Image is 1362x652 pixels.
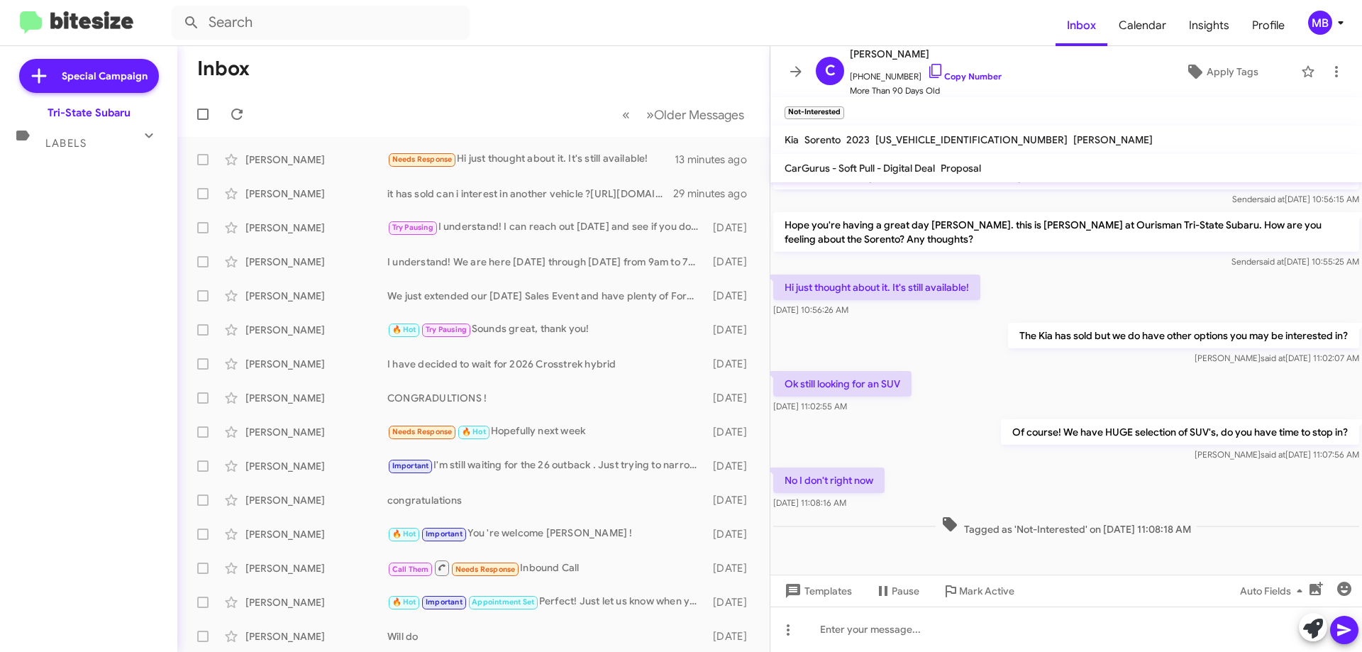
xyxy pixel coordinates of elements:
span: Important [426,529,463,538]
span: said at [1260,194,1285,204]
span: Sorento [804,133,841,146]
div: [DATE] [706,493,758,507]
span: [PERSON_NAME] [DATE] 11:07:56 AM [1195,449,1359,460]
span: Older Messages [654,107,744,123]
div: Tri-State Subaru [48,106,131,120]
span: Special Campaign [62,69,148,83]
span: 🔥 Hot [462,427,486,436]
p: No I don't right now [773,468,885,493]
span: [DATE] 11:02:55 AM [773,401,847,411]
button: Apply Tags [1148,59,1294,84]
div: [PERSON_NAME] [245,357,387,371]
span: Auto Fields [1240,578,1308,604]
nav: Page navigation example [614,100,753,129]
div: [DATE] [706,527,758,541]
div: [PERSON_NAME] [245,595,387,609]
div: [DATE] [706,289,758,303]
div: congratulations [387,493,706,507]
span: said at [1261,449,1285,460]
div: [DATE] [706,629,758,643]
span: Profile [1241,5,1296,46]
div: [PERSON_NAME] [245,391,387,405]
div: You 're welcome [PERSON_NAME] ! [387,526,706,542]
div: it has sold can i interest in another vehicle ?[URL][DOMAIN_NAME] [387,187,673,201]
p: Of course! We have HUGE selection of SUV's, do you have time to stop in? [1001,419,1359,445]
span: More Than 90 Days Old [850,84,1002,98]
span: [US_VEHICLE_IDENTIFICATION_NUMBER] [875,133,1068,146]
span: Pause [892,578,919,604]
div: I'm still waiting for the 26 outback . Just trying to narrow down where I will purchase [387,458,706,474]
div: We just extended our [DATE] Sales Event and have plenty of Forester Hybrid models in-stock! Let's... [387,289,706,303]
p: The Kia has sold but we do have other options you may be interested in? [1008,323,1359,348]
a: Copy Number [927,71,1002,82]
button: Auto Fields [1229,578,1319,604]
span: Apply Tags [1207,59,1258,84]
a: Insights [1178,5,1241,46]
span: CarGurus - Soft Pull - Digital Deal [785,162,935,175]
button: Mark Active [931,578,1026,604]
span: Appointment Set [472,597,534,607]
span: Try Pausing [426,325,467,334]
span: Needs Response [392,427,453,436]
span: Important [426,597,463,607]
div: [PERSON_NAME] [245,459,387,473]
div: [PERSON_NAME] [245,255,387,269]
span: 🔥 Hot [392,597,416,607]
div: [DATE] [706,561,758,575]
span: said at [1259,256,1284,267]
span: Call Them [392,565,429,574]
span: [PHONE_NUMBER] [850,62,1002,84]
span: « [622,106,630,123]
span: 🔥 Hot [392,529,416,538]
input: Search [172,6,470,40]
div: [DATE] [706,391,758,405]
a: Calendar [1107,5,1178,46]
span: Needs Response [455,565,516,574]
span: C [825,60,836,82]
span: Try Pausing [392,223,433,232]
div: [PERSON_NAME] [245,289,387,303]
button: Next [638,100,753,129]
span: 2023 [846,133,870,146]
button: Pause [863,578,931,604]
span: [PERSON_NAME] [DATE] 11:02:07 AM [1195,353,1359,363]
span: Kia [785,133,799,146]
div: [PERSON_NAME] [245,493,387,507]
span: Sender [DATE] 10:55:25 AM [1231,256,1359,267]
div: Sounds great, thank you! [387,321,706,338]
h1: Inbox [197,57,250,80]
span: [DATE] 11:08:16 AM [773,497,846,508]
div: [PERSON_NAME] [245,629,387,643]
span: Important [392,461,429,470]
div: [PERSON_NAME] [245,187,387,201]
div: [PERSON_NAME] [245,527,387,541]
div: [DATE] [706,255,758,269]
div: [PERSON_NAME] [245,153,387,167]
p: Ok still looking for an SUV [773,371,912,397]
button: Templates [770,578,863,604]
span: Tagged as 'Not-Interested' on [DATE] 11:08:18 AM [936,516,1197,536]
div: [DATE] [706,425,758,439]
div: [PERSON_NAME] [245,561,387,575]
p: Hi just thought about it. It's still available! [773,275,980,300]
div: I understand! We are here [DATE] through [DATE] from 9am to 7pm and then [DATE] we are here from ... [387,255,706,269]
small: Not-Interested [785,106,844,119]
span: 🔥 Hot [392,325,416,334]
div: [PERSON_NAME] [245,425,387,439]
div: Perfect! Just let us know when you arrive around 1 or 2, and we'll be ready to assist you. Lookin... [387,594,706,610]
span: Sender [DATE] 10:56:15 AM [1232,194,1359,204]
div: Hopefully next week [387,424,706,440]
span: [DATE] 10:56:26 AM [773,304,848,315]
span: Needs Response [392,155,453,164]
span: Mark Active [959,578,1014,604]
span: » [646,106,654,123]
div: Inbound Call [387,559,706,577]
div: I understand! I can reach out [DATE] and see if you do still have it and if so what day and time ... [387,219,706,236]
a: Inbox [1056,5,1107,46]
span: Proposal [941,162,981,175]
div: [PERSON_NAME] [245,323,387,337]
div: [DATE] [706,323,758,337]
div: [DATE] [706,357,758,371]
